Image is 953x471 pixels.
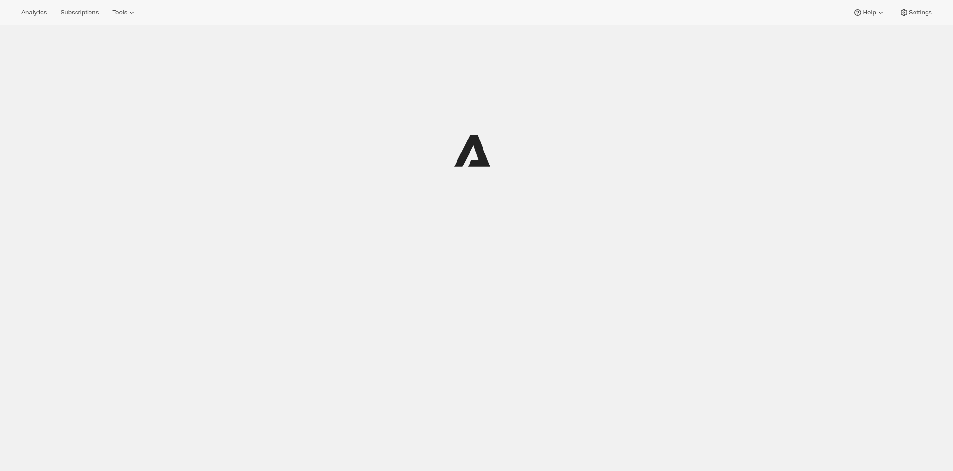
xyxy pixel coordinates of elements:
span: Settings [909,9,932,16]
button: Tools [106,6,142,19]
span: Subscriptions [60,9,99,16]
button: Help [847,6,891,19]
span: Tools [112,9,127,16]
span: Help [863,9,876,16]
button: Analytics [15,6,52,19]
button: Subscriptions [54,6,104,19]
span: Analytics [21,9,47,16]
button: Settings [893,6,938,19]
